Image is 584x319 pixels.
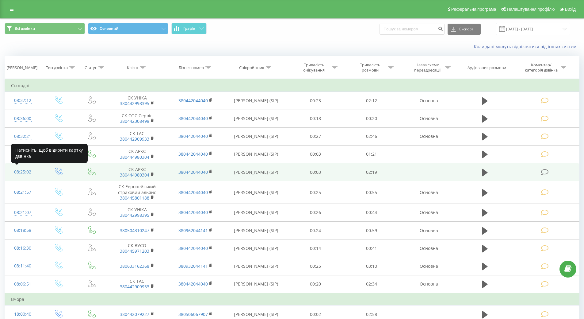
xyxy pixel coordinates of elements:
td: 00:20 [344,110,400,127]
div: 08:18:58 [11,224,35,236]
a: 380442044040 [178,133,208,139]
span: Реферальна програма [451,7,496,12]
span: Вихід [565,7,576,12]
div: 08:25:02 [11,166,35,178]
div: Тип дзвінка [46,65,68,70]
a: 380444980304 [120,172,149,178]
td: Основна [399,239,458,257]
a: 380442044040 [178,281,208,287]
div: 08:11:40 [11,260,35,272]
a: 380442044040 [178,115,208,121]
td: 00:20 [288,275,344,293]
a: 380442998395 [120,212,149,218]
a: 380442308498 [120,118,149,124]
td: Основна [399,275,458,293]
div: Співробітник [239,65,264,70]
td: 00:59 [344,222,400,239]
span: Налаштування профілю [507,7,555,12]
td: Основна [399,110,458,127]
td: 02:19 [344,163,400,181]
td: [PERSON_NAME] (SIP) [225,257,288,275]
a: 380962044141 [178,228,208,233]
a: 380442079227 [120,311,149,317]
td: [PERSON_NAME] (SIP) [225,127,288,145]
div: 08:21:57 [11,186,35,198]
td: 00:26 [288,204,344,221]
td: Основна [399,181,458,204]
td: 00:27 [288,127,344,145]
div: Тривалість очікування [298,62,330,73]
a: 380442998395 [120,100,149,106]
td: 00:18 [288,110,344,127]
td: Основна [399,222,458,239]
td: 00:03 [288,145,344,163]
td: Основна [399,257,458,275]
div: 08:37:12 [11,95,35,107]
td: Сьогодні [5,80,579,92]
a: 380633162368 [120,263,149,269]
a: 380445971203 [120,248,149,254]
td: СК УНІКА [108,204,166,221]
a: 380442044040 [178,209,208,215]
td: СК АРКС [108,145,166,163]
td: 00:55 [344,181,400,204]
a: 380442044040 [178,98,208,103]
a: 380442909933 [120,284,149,290]
a: 380442044040 [178,151,208,157]
td: [PERSON_NAME] (SIP) [225,239,288,257]
td: 00:41 [344,239,400,257]
div: 08:36:00 [11,113,35,125]
td: [PERSON_NAME] (SIP) [225,222,288,239]
div: Назва схеми переадресації [411,62,444,73]
td: 02:12 [344,92,400,110]
div: Клієнт [127,65,139,70]
div: 08:16:30 [11,242,35,254]
td: СК Европейський страховий альянс [108,181,166,204]
span: Графік [183,26,195,31]
td: СК ВУСО [108,239,166,257]
td: СК УНІКА [108,92,166,110]
a: 380932044141 [178,263,208,269]
td: 00:14 [288,239,344,257]
td: 00:25 [288,181,344,204]
td: 00:25 [288,257,344,275]
td: 00:24 [288,222,344,239]
td: [PERSON_NAME] (SIP) [225,275,288,293]
td: СК СОС Сервіс [108,110,166,127]
button: Всі дзвінки [5,23,85,34]
div: Бізнес номер [179,65,204,70]
td: [PERSON_NAME] (SIP) [225,181,288,204]
td: [PERSON_NAME] (SIP) [225,92,288,110]
div: [PERSON_NAME] [6,65,37,70]
input: Пошук за номером [380,24,445,35]
a: 380442044040 [178,189,208,195]
td: 02:46 [344,127,400,145]
button: Основний [88,23,168,34]
td: Основна [399,92,458,110]
a: 380504310247 [120,228,149,233]
td: Вчора [5,293,579,305]
a: 380506067907 [178,311,208,317]
div: 08:21:07 [11,207,35,219]
div: 08:06:51 [11,278,35,290]
td: Основна [399,127,458,145]
td: 03:10 [344,257,400,275]
td: Основна [399,204,458,221]
td: 01:21 [344,145,400,163]
a: 380445801188 [120,195,149,201]
td: 00:23 [288,92,344,110]
a: Коли дані можуть відрізнятися вiд інших систем [474,44,579,49]
td: [PERSON_NAME] (SIP) [225,163,288,181]
a: 380442044040 [178,169,208,175]
td: 00:44 [344,204,400,221]
div: Статус [85,65,97,70]
td: [PERSON_NAME] (SIP) [225,110,288,127]
div: Тривалість розмови [354,62,387,73]
td: СК АРКС [108,163,166,181]
td: СК ТАС [108,275,166,293]
a: 380442909933 [120,136,149,142]
a: 380444980304 [120,154,149,160]
td: СК ТАС [108,127,166,145]
div: Аудіозапис розмови [468,65,506,70]
td: [PERSON_NAME] (SIP) [225,145,288,163]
